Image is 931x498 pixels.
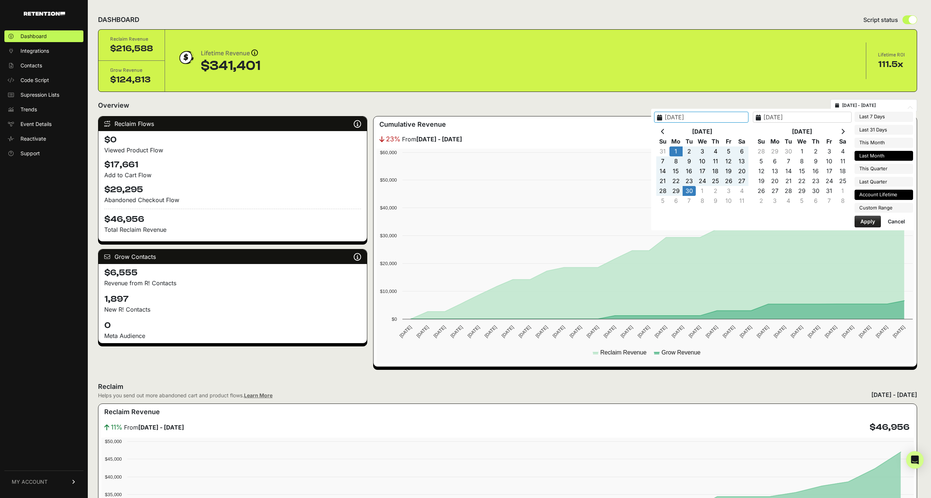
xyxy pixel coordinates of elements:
text: [DATE] [483,324,498,339]
th: Su [755,137,768,146]
td: 7 [683,196,696,206]
div: Grow Revenue [110,67,153,74]
td: 4 [782,196,795,206]
text: [DATE] [398,324,413,339]
th: Sa [836,137,849,146]
h4: 1,897 [104,293,361,305]
span: From [124,423,184,432]
li: Last Quarter [855,177,913,187]
div: Grow Contacts [98,249,367,264]
td: 1 [669,146,683,156]
td: 6 [735,146,748,156]
td: 4 [836,146,849,156]
td: 27 [768,186,782,196]
td: 31 [822,186,836,196]
div: Reclaim Revenue [110,36,153,43]
div: [DATE] - [DATE] [871,390,917,399]
td: 7 [656,156,669,166]
td: 11 [709,156,722,166]
h2: Reclaim [98,382,273,392]
a: Trends [4,104,83,115]
text: [DATE] [687,324,702,339]
a: Event Details [4,118,83,130]
td: 15 [669,166,683,176]
td: 2 [709,186,722,196]
td: 3 [722,186,735,196]
th: Su [656,137,669,146]
text: $10,000 [380,289,397,294]
td: 9 [683,156,696,166]
p: New R! Contacts [104,305,361,314]
td: 5 [795,196,809,206]
a: Supression Lists [4,89,83,101]
span: Trends [20,106,37,113]
td: 31 [656,146,669,156]
text: [DATE] [773,324,787,339]
td: 12 [722,156,735,166]
li: Last 7 Days [855,112,913,122]
text: [DATE] [823,324,838,339]
td: 10 [722,196,735,206]
strong: [DATE] - [DATE] [138,424,184,431]
td: 25 [709,176,722,186]
text: [DATE] [705,324,719,339]
text: [DATE] [637,324,651,339]
text: [DATE] [551,324,566,339]
div: $216,588 [110,43,153,55]
td: 8 [836,196,849,206]
div: Lifetime ROI [878,51,905,59]
span: Support [20,150,40,157]
td: 12 [755,166,768,176]
span: Script status [863,15,898,24]
td: 1 [696,186,709,196]
span: From [402,135,462,144]
text: $20,000 [380,261,397,266]
text: [DATE] [534,324,549,339]
a: Reactivate [4,133,83,145]
text: [DATE] [841,324,855,339]
div: Lifetime Revenue [201,48,260,59]
text: $50,000 [380,177,397,183]
td: 11 [836,156,849,166]
div: $341,401 [201,59,260,73]
text: Reclaim Revenue [600,349,646,356]
text: [DATE] [739,324,753,339]
td: 3 [768,196,782,206]
td: 21 [656,176,669,186]
th: Fr [822,137,836,146]
td: 25 [836,176,849,186]
td: 26 [755,186,768,196]
th: Mo [669,137,683,146]
h2: Overview [98,100,129,111]
text: $50,000 [105,439,122,444]
td: 2 [755,196,768,206]
div: Helps you send out more abandoned cart and product flows. [98,392,273,399]
div: Abandoned Checkout Flow [104,196,361,204]
td: 26 [722,176,735,186]
span: Dashboard [20,33,47,40]
text: [DATE] [517,324,532,339]
text: [DATE] [671,324,685,339]
span: MY ACCOUNT [12,478,48,486]
td: 17 [696,166,709,176]
td: 30 [683,186,696,196]
span: Reactivate [20,135,46,142]
td: 29 [768,146,782,156]
h4: $6,555 [104,267,361,279]
td: 8 [669,156,683,166]
th: Mo [768,137,782,146]
td: 14 [782,166,795,176]
div: 111.5x [878,59,905,70]
li: This Month [855,138,913,148]
td: 30 [782,146,795,156]
td: 18 [709,166,722,176]
span: 23% [386,134,401,144]
td: 5 [656,196,669,206]
span: Event Details [20,120,52,128]
td: 6 [809,196,822,206]
p: Revenue from R! Contacts [104,279,361,287]
td: 22 [795,176,809,186]
td: 10 [822,156,836,166]
a: Integrations [4,45,83,57]
td: 9 [709,196,722,206]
